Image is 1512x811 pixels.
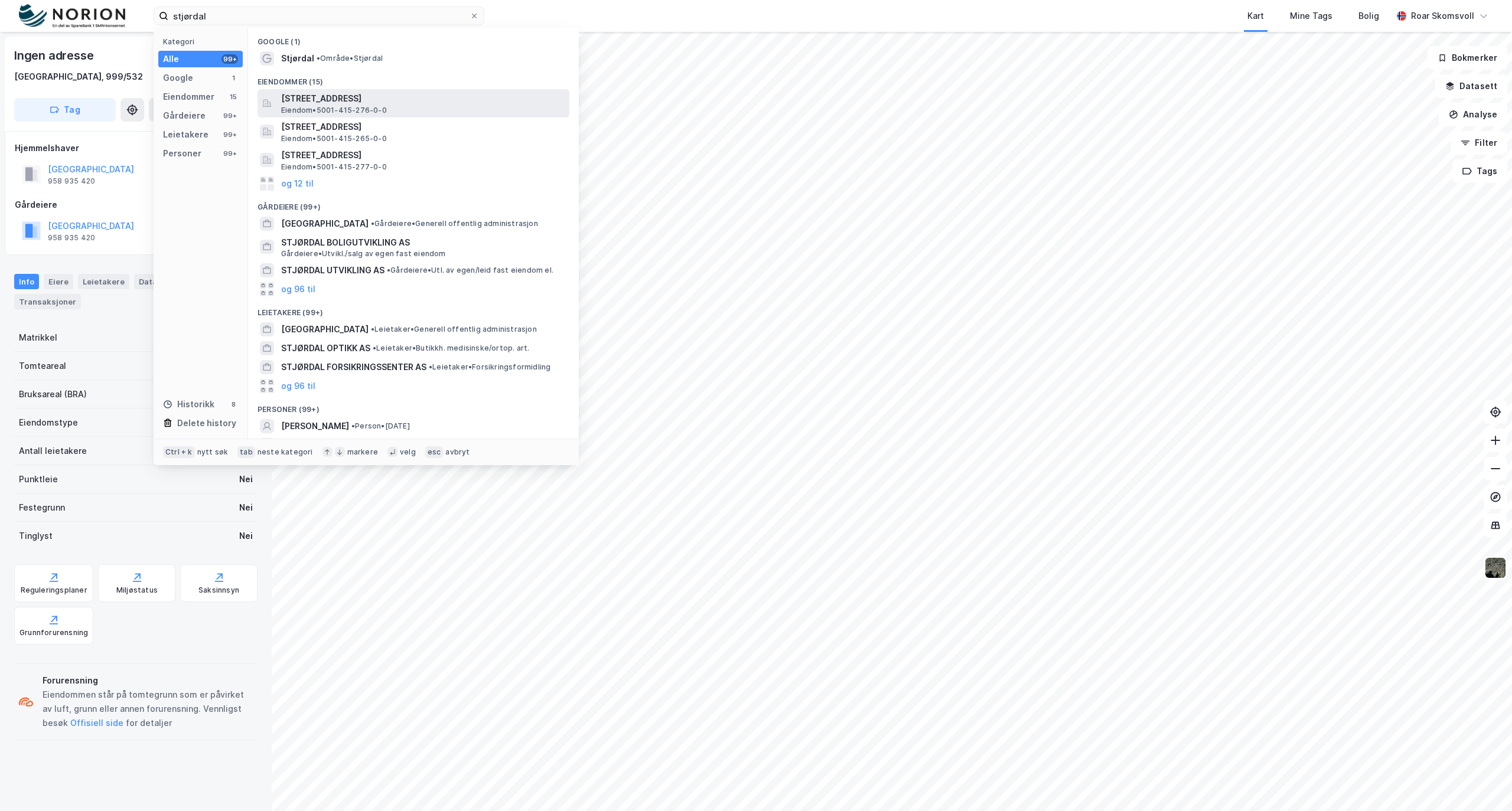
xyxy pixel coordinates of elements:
span: • [371,325,374,333]
div: Leietakere [163,127,208,142]
div: Miljøstatus [116,586,158,595]
div: 99+ [221,130,238,139]
img: norion-logo.80e7a08dc31c2e691866.png [19,4,125,28]
div: velg [400,447,416,457]
button: Bokmerker [1428,46,1507,70]
span: • [317,54,320,63]
div: Leietakere [78,274,129,289]
div: Eiendomstype [19,416,78,430]
span: Stjørdal [281,51,314,66]
button: Analyse [1439,103,1507,126]
div: Mine Tags [1290,9,1332,23]
button: og 96 til [281,379,315,393]
div: Grunnforurensning [19,628,88,637]
button: Tags [1452,159,1507,183]
div: Antall leietakere [19,444,87,458]
div: Personer (99+) [248,395,579,417]
div: Kart [1247,9,1264,23]
div: Ctrl + k [163,446,195,458]
div: Delete history [177,416,236,430]
span: STJØRDAL UTVIKLING AS [281,263,384,277]
div: Nei [239,501,253,515]
span: • [351,421,355,430]
div: Bruksareal (BRA) [19,387,87,401]
div: 958 935 420 [48,176,95,186]
span: Leietaker • Forsikringsformidling [429,362,550,372]
button: Datasett [1435,74,1507,98]
span: • [387,266,390,274]
div: Eiendommer (15) [248,68,579,89]
div: Nei [239,529,253,543]
span: Gårdeiere • Utvikl./salg av egen fast eiendom [281,249,446,259]
span: Eiendom • 5001-415-265-0-0 [281,134,387,143]
div: Tinglyst [19,529,53,543]
span: Leietaker • Butikkh. medisinske/ortop. art. [373,344,529,353]
div: 958 935 420 [48,233,95,243]
div: Datasett [134,274,178,289]
button: og 96 til [281,282,315,296]
div: esc [425,446,444,458]
div: 15 [229,92,238,102]
span: STJØRDAL OPTIKK AS [281,341,370,355]
iframe: Chat Widget [1453,754,1512,811]
span: [STREET_ADDRESS] [281,91,565,106]
div: 8 [229,400,238,409]
div: avbryt [445,447,470,457]
div: Nei [239,472,253,486]
div: Eiere [44,274,73,289]
div: [GEOGRAPHIC_DATA], 999/532 [14,70,143,84]
div: Transaksjoner [14,294,81,309]
div: 99+ [221,149,238,158]
div: nytt søk [197,447,229,457]
span: Eiendom • 5001-415-276-0-0 [281,106,387,115]
span: STJØRDAL FORSIKRINGSSENTER AS [281,360,426,374]
span: Område • Stjørdal [317,54,383,63]
div: Gårdeiere (99+) [248,193,579,214]
span: • [429,362,432,371]
div: Tomteareal [19,359,66,373]
div: 99+ [221,54,238,64]
div: 1 [229,73,238,83]
div: Bolig [1358,9,1379,23]
span: Eiendom • 5001-415-277-0-0 [281,162,387,172]
div: Eiendommen står på tomtegrunn som er påvirket av luft, grunn eller annen forurensning. Vennligst ... [43,688,253,730]
span: • [373,344,376,352]
span: [GEOGRAPHIC_DATA] [281,322,369,336]
div: markere [347,447,378,457]
div: Matrikkel [19,331,57,345]
div: Gårdeiere [163,109,206,123]
div: Personer [163,146,201,161]
span: [STREET_ADDRESS] [281,120,565,134]
div: neste kategori [258,447,313,457]
div: Historikk [163,397,214,411]
span: [STREET_ADDRESS] [281,148,565,162]
span: Leietaker • Generell offentlig administrasjon [371,325,537,334]
span: Person • [DATE] [351,421,410,431]
div: Google (1) [248,28,579,49]
div: Hjemmelshaver [15,141,257,155]
img: 9k= [1484,557,1507,579]
div: Ingen adresse [14,46,96,65]
button: Tag [14,98,116,122]
span: STJØRDAL BOLIGUTVIKLING AS [281,236,565,250]
span: Gårdeiere • Utl. av egen/leid fast eiendom el. [387,266,553,275]
span: • [371,219,374,228]
div: Alle [163,52,179,66]
div: Forurensning [43,673,253,688]
div: tab [237,446,255,458]
span: [GEOGRAPHIC_DATA] [281,217,369,231]
div: Kategori [163,37,243,46]
span: Gårdeiere • Generell offentlig administrasjon [371,219,538,228]
div: Eiendommer [163,90,214,104]
button: Filter [1451,131,1507,155]
input: Søk på adresse, matrikkel, gårdeiere, leietakere eller personer [168,7,470,25]
button: og 12 til [281,176,314,191]
div: Google [163,71,193,85]
div: Leietakere (99+) [248,299,579,320]
div: Gårdeiere [15,198,257,212]
div: Punktleie [19,472,58,486]
div: Info [14,274,39,289]
div: Roar Skomsvoll [1411,9,1474,23]
div: 99+ [221,111,238,120]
